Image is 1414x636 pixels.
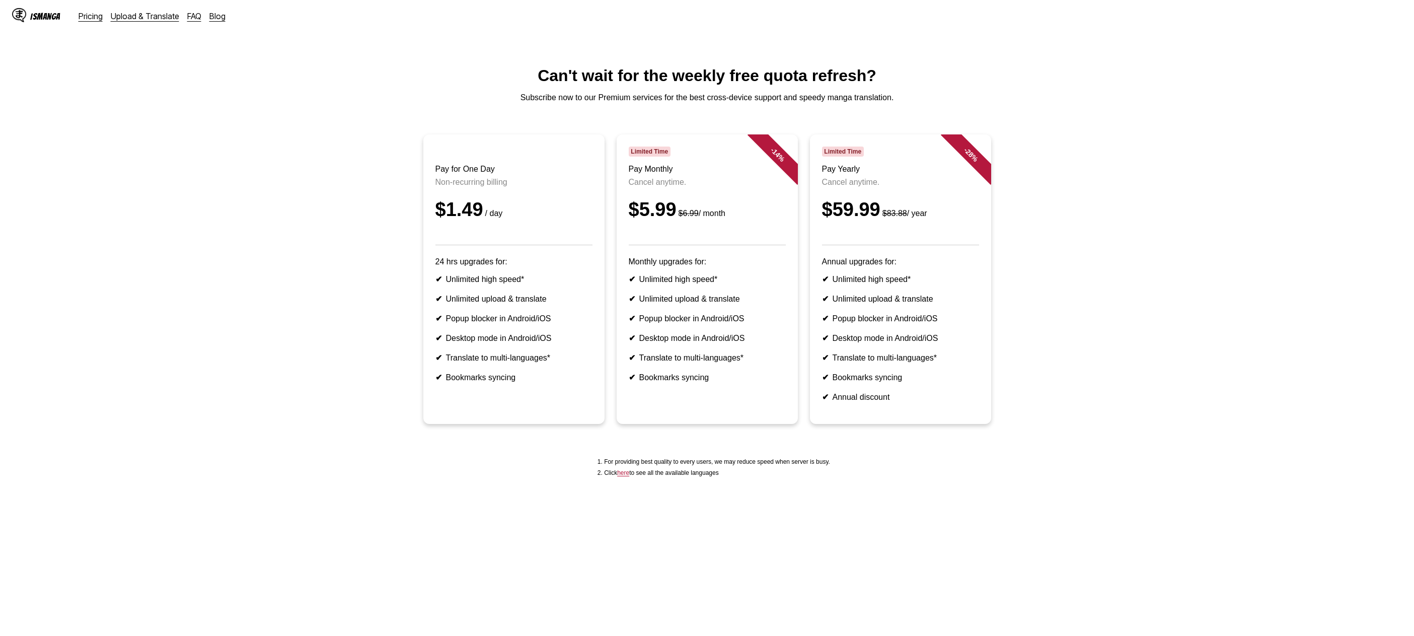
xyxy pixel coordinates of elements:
[435,314,592,323] li: Popup blocker in Android/iOS
[435,334,442,342] b: ✔
[822,334,829,342] b: ✔
[677,209,725,218] small: / month
[8,66,1406,85] h1: Can't wait for the weekly free quota refresh?
[629,147,671,157] span: Limited Time
[435,373,442,382] b: ✔
[822,257,979,266] p: Annual upgrades for:
[880,209,927,218] small: / year
[111,11,179,21] a: Upload & Translate
[747,124,807,185] div: - 14 %
[822,373,979,382] li: Bookmarks syncing
[940,124,1001,185] div: - 28 %
[629,314,786,323] li: Popup blocker in Android/iOS
[483,209,503,218] small: / day
[822,393,829,401] b: ✔
[435,257,592,266] p: 24 hrs upgrades for:
[629,373,635,382] b: ✔
[435,178,592,187] p: Non-recurring billing
[822,199,979,221] div: $59.99
[822,353,979,363] li: Translate to multi-languages*
[822,295,829,303] b: ✔
[209,11,226,21] a: Blog
[629,294,786,304] li: Unlimited upload & translate
[12,8,79,24] a: IsManga LogoIsManga
[435,165,592,174] h3: Pay for One Day
[822,274,979,284] li: Unlimited high speed*
[187,11,201,21] a: FAQ
[629,178,786,187] p: Cancel anytime.
[12,8,26,22] img: IsManga Logo
[604,458,830,465] li: For providing best quality to every users, we may reduce speed when server is busy.
[8,93,1406,102] p: Subscribe now to our Premium services for the best cross-device support and speedy manga translat...
[822,165,979,174] h3: Pay Yearly
[822,147,864,157] span: Limited Time
[629,199,786,221] div: $5.99
[822,373,829,382] b: ✔
[79,11,103,21] a: Pricing
[435,294,592,304] li: Unlimited upload & translate
[629,334,635,342] b: ✔
[629,257,786,266] p: Monthly upgrades for:
[629,274,786,284] li: Unlimited high speed*
[629,295,635,303] b: ✔
[629,165,786,174] h3: Pay Monthly
[435,275,442,284] b: ✔
[629,275,635,284] b: ✔
[435,274,592,284] li: Unlimited high speed*
[822,178,979,187] p: Cancel anytime.
[629,333,786,343] li: Desktop mode in Android/iOS
[435,373,592,382] li: Bookmarks syncing
[629,373,786,382] li: Bookmarks syncing
[822,314,979,323] li: Popup blocker in Android/iOS
[882,209,907,218] s: $83.88
[604,469,830,476] li: Click to see all the available languages
[822,294,979,304] li: Unlimited upload & translate
[435,199,592,221] div: $1.49
[617,469,629,476] a: Available languages
[435,314,442,323] b: ✔
[822,392,979,402] li: Annual discount
[822,314,829,323] b: ✔
[679,209,699,218] s: $6.99
[629,354,635,362] b: ✔
[629,353,786,363] li: Translate to multi-languages*
[435,295,442,303] b: ✔
[822,275,829,284] b: ✔
[822,333,979,343] li: Desktop mode in Android/iOS
[435,333,592,343] li: Desktop mode in Android/iOS
[30,12,60,21] div: IsManga
[822,354,829,362] b: ✔
[435,354,442,362] b: ✔
[435,353,592,363] li: Translate to multi-languages*
[629,314,635,323] b: ✔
